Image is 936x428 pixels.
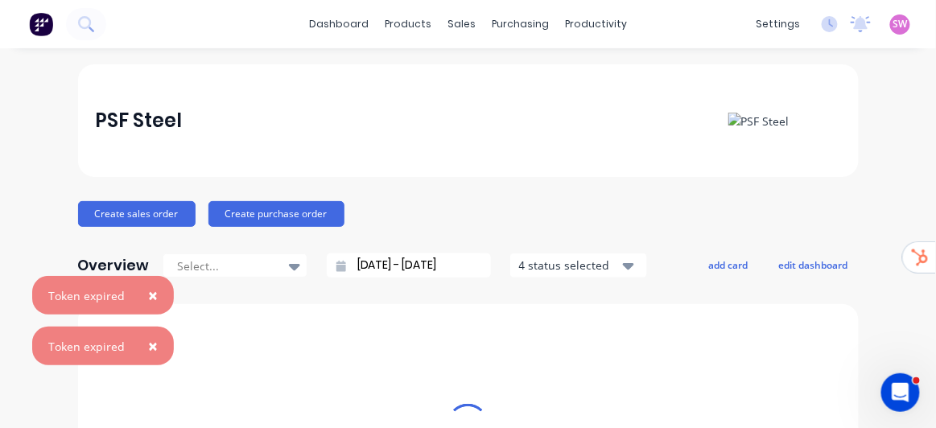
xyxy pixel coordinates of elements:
a: dashboard [301,12,377,36]
div: settings [748,12,809,36]
button: add card [699,254,759,275]
button: 4 status selected [510,253,647,278]
div: productivity [557,12,635,36]
div: Token expired [48,338,125,355]
button: Close [132,327,174,365]
button: Create purchase order [208,201,344,227]
button: Create sales order [78,201,196,227]
div: Overview [78,249,150,282]
img: Factory [29,12,53,36]
button: Close [132,276,174,315]
div: sales [439,12,484,36]
div: 4 status selected [519,257,621,274]
span: SW [893,17,908,31]
div: Token expired [48,287,125,304]
div: purchasing [484,12,557,36]
span: × [148,284,158,307]
div: PSF Steel [95,105,182,137]
span: × [148,335,158,357]
div: products [377,12,439,36]
iframe: Intercom live chat [881,373,920,412]
img: PSF Steel [728,113,790,130]
button: edit dashboard [769,254,859,275]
